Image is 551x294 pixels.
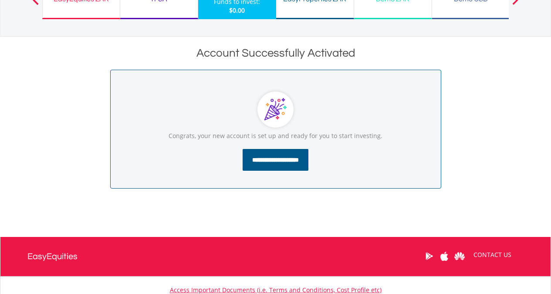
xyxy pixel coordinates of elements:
[467,243,517,267] a: CONTACT US
[254,88,297,132] img: Cards showing screenshots of EasyCrypto
[452,243,467,270] a: Huawei
[27,45,524,61] div: Account Successfully Activated
[27,237,78,276] a: EasyEquities
[148,132,404,140] p: Congrats, your new account is set up and ready for you to start investing.
[422,243,437,270] a: Google Play
[229,6,245,14] span: $0.00
[437,243,452,270] a: Apple
[170,286,382,294] a: Access Important Documents (i.e. Terms and Conditions, Cost Profile etc)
